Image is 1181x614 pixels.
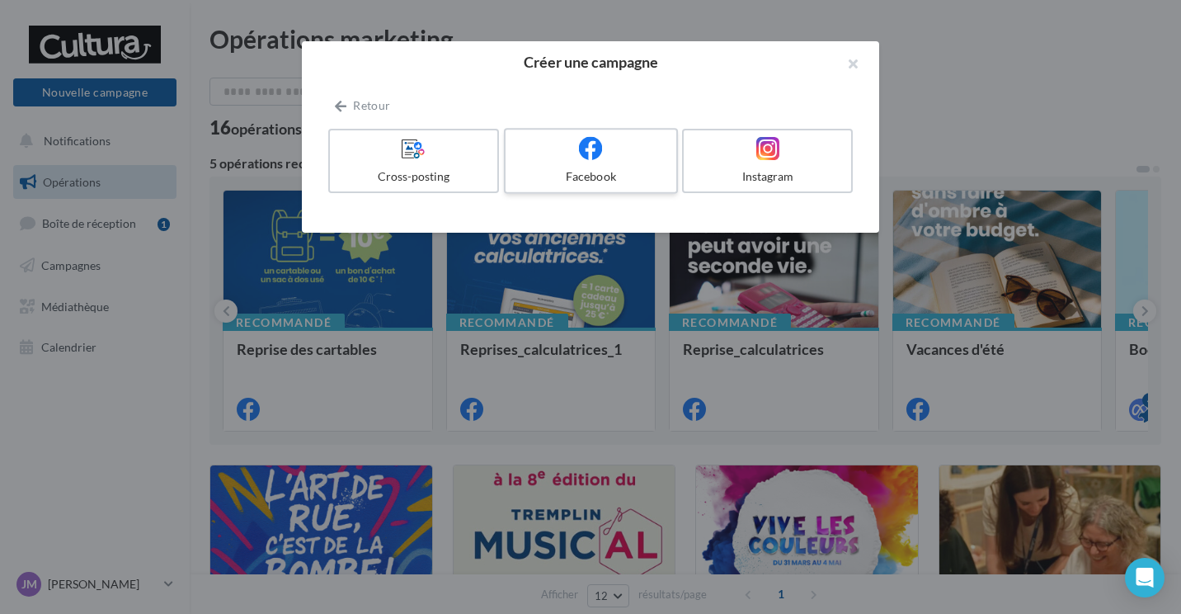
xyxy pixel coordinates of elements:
[690,168,845,185] div: Instagram
[512,168,669,185] div: Facebook
[336,168,491,185] div: Cross-posting
[328,54,853,69] h2: Créer une campagne
[1125,558,1165,597] div: Open Intercom Messenger
[328,96,397,116] button: Retour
